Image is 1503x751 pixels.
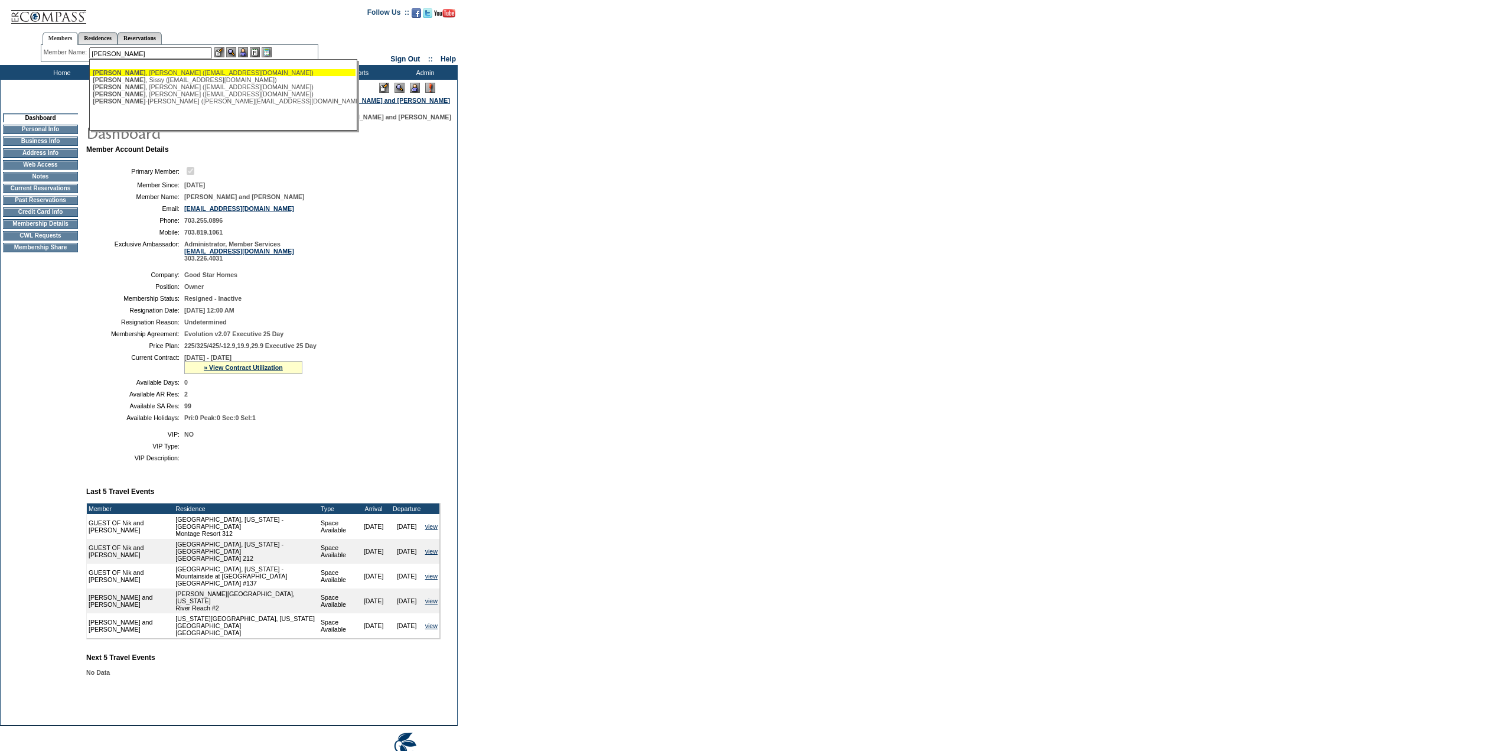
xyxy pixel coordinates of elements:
span: Pri:0 Peak:0 Sec:0 Sel:1 [184,414,256,421]
td: Membership Status: [91,295,180,302]
img: Reservations [250,47,260,57]
td: Follow Us :: [367,7,409,21]
a: Members [43,32,79,45]
img: Log Concern/Member Elevation [425,83,435,93]
td: Available SA Res: [91,402,180,409]
td: Resignation Reason: [91,318,180,326]
a: Sign Out [390,55,420,63]
td: Exclusive Ambassador: [91,240,180,262]
span: 225/325/425/-12.9,19.9,29.9 Executive 25 Day [184,342,317,349]
td: [US_STATE][GEOGRAPHIC_DATA], [US_STATE][GEOGRAPHIC_DATA] [GEOGRAPHIC_DATA] [174,613,319,638]
a: Help [441,55,456,63]
td: Web Access [3,160,78,170]
td: Personal Info [3,125,78,134]
td: Space Available [319,514,357,539]
td: Available AR Res: [91,391,180,398]
div: , Sissy ([EMAIL_ADDRESS][DOMAIN_NAME]) [93,76,353,83]
div: , [PERSON_NAME] ([EMAIL_ADDRESS][DOMAIN_NAME]) [93,90,353,97]
img: b_edit.gif [214,47,224,57]
td: [DATE] [390,514,423,539]
td: Space Available [319,539,357,564]
a: view [425,597,438,604]
td: VIP Type: [91,443,180,450]
img: Impersonate [238,47,248,57]
span: Owner [184,283,204,290]
span: Evolution v2.07 Executive 25 Day [184,330,283,337]
img: b_calculator.gif [262,47,272,57]
td: GUEST OF Nik and [PERSON_NAME] [87,514,174,539]
span: 0 [184,379,188,386]
td: Resignation Date: [91,307,180,314]
a: [PERSON_NAME] and [PERSON_NAME] [330,97,450,104]
a: [EMAIL_ADDRESS][DOMAIN_NAME] [184,205,294,212]
span: :: [428,55,433,63]
td: Phone: [91,217,180,224]
td: [DATE] [357,613,390,638]
span: Resigned - Inactive [184,295,242,302]
span: [DATE] [184,181,205,188]
img: pgTtlDashboard.gif [86,121,322,144]
td: [PERSON_NAME] and [PERSON_NAME] [87,589,174,613]
a: Reservations [118,32,162,44]
div: , [PERSON_NAME] ([EMAIL_ADDRESS][DOMAIN_NAME]) [93,83,353,90]
div: No Data [86,669,450,676]
td: [DATE] [357,564,390,589]
td: [GEOGRAPHIC_DATA], [US_STATE] - [GEOGRAPHIC_DATA] [GEOGRAPHIC_DATA] 212 [174,539,319,564]
td: Membership Details [3,219,78,229]
img: Become our fan on Facebook [412,8,421,18]
td: Dashboard [3,113,78,122]
td: Membership Agreement: [91,330,180,337]
span: Administrator, Member Services 303.226.4031 [184,240,294,262]
span: [PERSON_NAME] [93,76,145,83]
td: [DATE] [357,514,390,539]
a: Become our fan on Facebook [412,12,421,19]
span: [PERSON_NAME] [93,90,145,97]
td: Available Days: [91,379,180,386]
td: Business Info [3,136,78,146]
td: Arrival [357,503,390,514]
span: [PERSON_NAME] and [PERSON_NAME] [184,193,305,200]
td: [DATE] [390,564,423,589]
a: view [425,548,438,555]
div: , [PERSON_NAME] ([EMAIL_ADDRESS][DOMAIN_NAME]) [93,69,353,76]
td: GUEST OF Nik and [PERSON_NAME] [87,539,174,564]
img: Edit Mode [379,83,389,93]
td: GUEST OF Nik and [PERSON_NAME] [87,564,174,589]
td: Member Name: [91,193,180,200]
td: [PERSON_NAME] and [PERSON_NAME] [87,613,174,638]
td: Admin [390,65,458,80]
td: Position: [91,283,180,290]
td: Space Available [319,589,357,613]
td: Notes [3,172,78,181]
td: [DATE] [390,589,423,613]
span: [PERSON_NAME] [93,97,145,105]
span: [PERSON_NAME] [93,83,145,90]
a: Residences [78,32,118,44]
a: » View Contract Utilization [204,364,283,371]
img: Subscribe to our YouTube Channel [434,9,455,18]
img: Follow us on Twitter [423,8,432,18]
td: Company: [91,271,180,278]
td: Current Contract: [91,354,180,374]
td: Membership Share [3,243,78,252]
td: CWL Requests [3,231,78,240]
b: Member Account Details [86,145,169,154]
span: 703.255.0896 [184,217,223,224]
span: 703.819.1061 [184,229,223,236]
td: [PERSON_NAME][GEOGRAPHIC_DATA], [US_STATE] River Reach #2 [174,589,319,613]
span: Good Star Homes [184,271,237,278]
td: [DATE] [357,589,390,613]
a: view [425,622,438,629]
td: [DATE] [390,539,423,564]
td: Residence [174,503,319,514]
div: Member Name: [44,47,89,57]
td: [DATE] [357,539,390,564]
td: Address Info [3,148,78,158]
span: NO [184,431,194,438]
td: Credit Card Info [3,207,78,217]
a: Follow us on Twitter [423,12,432,19]
a: view [425,573,438,580]
td: Available Holidays: [91,414,180,421]
span: [PERSON_NAME] and [PERSON_NAME] [331,113,451,121]
td: Type [319,503,357,514]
